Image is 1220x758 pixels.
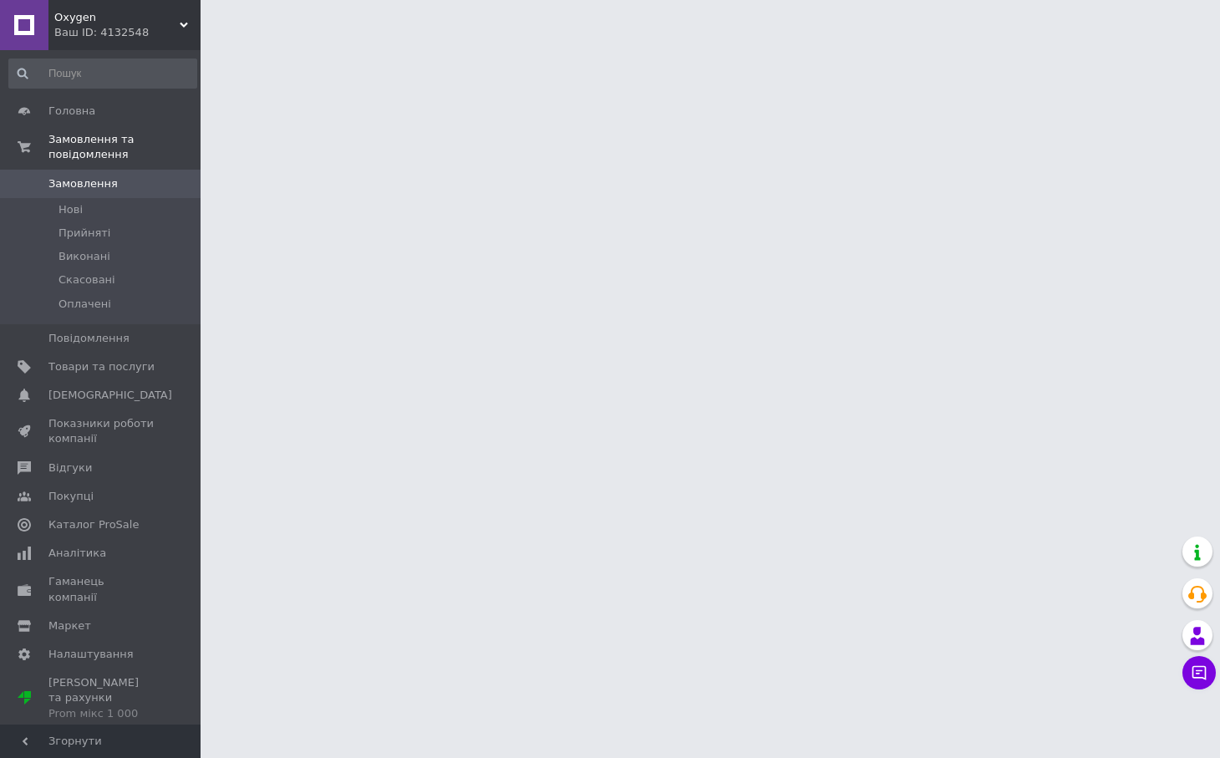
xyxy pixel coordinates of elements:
[48,618,91,633] span: Маркет
[48,517,139,532] span: Каталог ProSale
[58,297,111,312] span: Оплачені
[48,388,172,403] span: [DEMOGRAPHIC_DATA]
[48,574,155,604] span: Гаманець компанії
[54,25,201,40] div: Ваш ID: 4132548
[58,249,110,264] span: Виконані
[48,132,201,162] span: Замовлення та повідомлення
[58,272,115,287] span: Скасовані
[48,359,155,374] span: Товари та послуги
[48,675,155,721] span: [PERSON_NAME] та рахунки
[58,202,83,217] span: Нові
[48,489,94,504] span: Покупці
[48,176,118,191] span: Замовлення
[58,226,110,241] span: Прийняті
[1182,656,1216,689] button: Чат з покупцем
[54,10,180,25] span: Oxygen
[48,331,130,346] span: Повідомлення
[48,460,92,476] span: Відгуки
[48,104,95,119] span: Головна
[48,706,155,721] div: Prom мікс 1 000
[48,546,106,561] span: Аналітика
[8,59,197,89] input: Пошук
[48,647,134,662] span: Налаштування
[48,416,155,446] span: Показники роботи компанії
